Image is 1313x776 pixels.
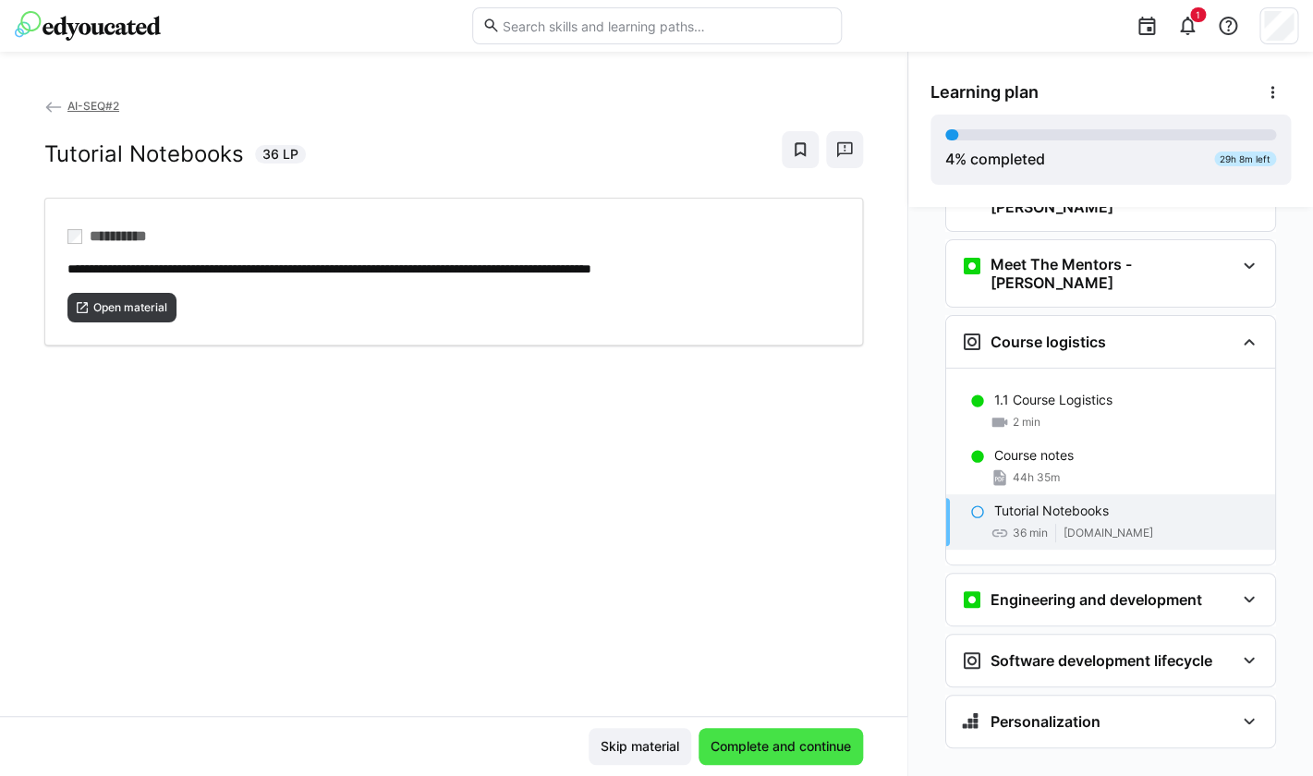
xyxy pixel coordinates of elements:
button: Open material [67,293,176,322]
span: 2 min [1013,415,1040,430]
input: Search skills and learning paths… [500,18,831,34]
span: Skip material [598,737,682,756]
p: 1.1 Course Logistics [994,391,1112,409]
span: 36 min [1013,526,1048,540]
span: 1 [1196,9,1200,20]
p: Course notes [994,446,1074,465]
button: Complete and continue [699,728,863,765]
button: Skip material [589,728,691,765]
span: [DOMAIN_NAME] [1064,526,1153,540]
h3: Meet The Mentors - [PERSON_NAME] [991,255,1234,292]
h3: Course logistics [991,333,1106,351]
h2: Tutorial Notebooks [44,140,244,168]
h3: Personalization [991,712,1100,731]
span: Learning plan [930,82,1039,103]
p: Tutorial Notebooks [994,502,1109,520]
h3: Engineering and development [991,590,1202,609]
span: 4 [945,150,954,168]
span: AI-SEQ#2 [67,99,119,113]
h3: Software development lifecycle [991,651,1212,670]
span: 36 LP [262,145,298,164]
a: AI-SEQ#2 [44,99,119,113]
div: 29h 8m left [1214,152,1276,166]
div: % completed [945,148,1045,170]
span: 44h 35m [1013,470,1060,485]
span: Open material [91,300,169,315]
span: Complete and continue [708,737,854,756]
